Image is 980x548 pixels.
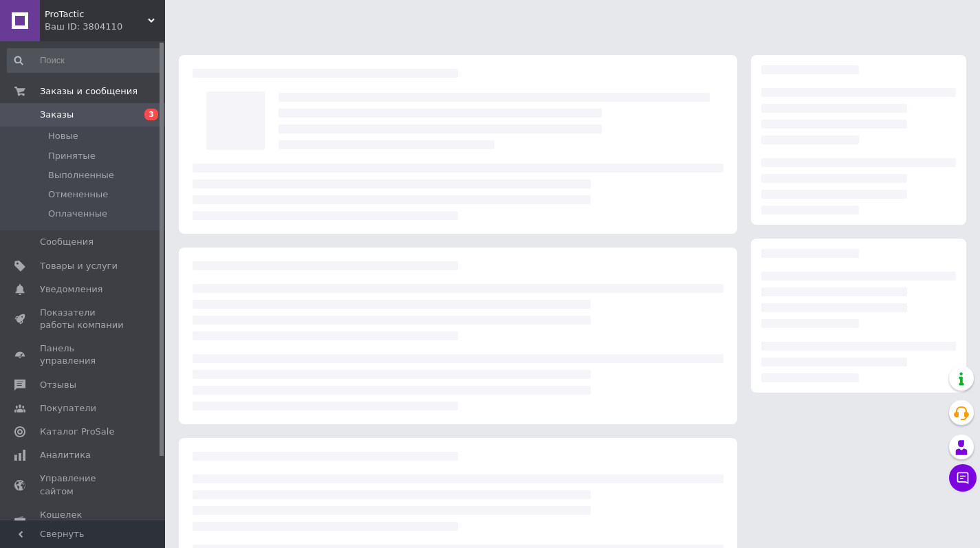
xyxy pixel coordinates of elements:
[40,426,114,438] span: Каталог ProSale
[40,379,76,391] span: Отзывы
[48,188,108,201] span: Отмененные
[40,260,118,272] span: Товары и услуги
[40,85,138,98] span: Заказы и сообщения
[48,150,96,162] span: Принятые
[40,109,74,121] span: Заказы
[45,21,165,33] div: Ваш ID: 3804110
[949,464,977,492] button: Чат с покупателем
[48,208,107,220] span: Оплаченные
[40,449,91,461] span: Аналитика
[45,8,148,21] span: ProTactic
[7,48,162,73] input: Поиск
[40,509,127,534] span: Кошелек компании
[40,283,102,296] span: Уведомления
[40,307,127,331] span: Показатели работы компании
[144,109,158,120] span: 3
[40,402,96,415] span: Покупатели
[40,342,127,367] span: Панель управления
[48,130,78,142] span: Новые
[40,472,127,497] span: Управление сайтом
[48,169,114,182] span: Выполненные
[40,236,94,248] span: Сообщения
